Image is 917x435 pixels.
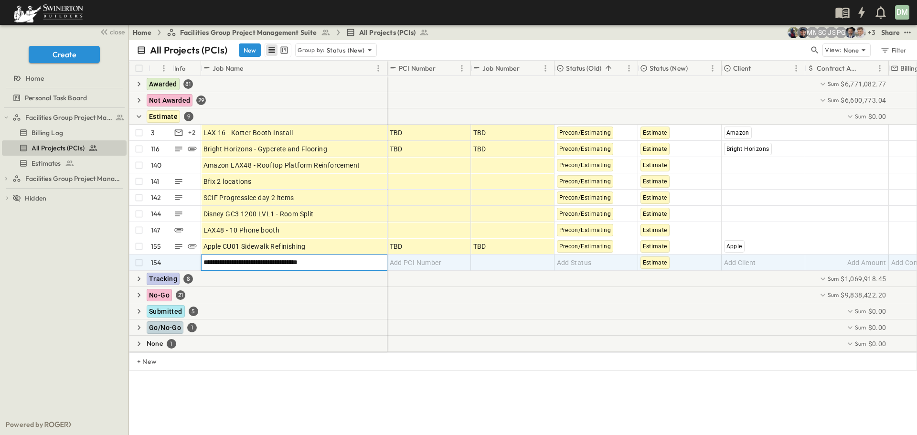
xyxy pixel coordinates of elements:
[346,28,429,37] a: All Projects (PCIs)
[151,258,161,267] p: 154
[151,160,162,170] p: 140
[25,93,87,103] span: Personal Task Board
[110,27,125,37] span: close
[149,324,181,331] span: Go/No-Go
[559,178,611,185] span: Precon/Estimating
[187,323,197,332] div: 1
[2,72,125,85] a: Home
[894,4,910,21] button: DM
[137,357,143,366] p: + New
[158,63,170,74] button: Menu
[327,45,365,55] p: Status (New)
[566,64,601,73] p: Status (Old)
[854,27,866,38] img: Aaron Anderson (aaron.anderson@swinerton.com)
[176,290,185,300] div: 21
[2,171,127,186] div: Facilities Group Project Management Suite (Copy)test
[2,157,125,170] a: Estimates
[151,193,161,202] p: 142
[753,63,763,74] button: Sort
[482,64,520,73] p: Job Number
[726,146,769,152] span: Bright Horizons
[298,45,325,55] p: Group by:
[29,46,100,63] button: Create
[559,227,611,233] span: Precon/Estimating
[189,307,198,316] div: 5
[788,27,799,38] img: Joshua Whisenant (josh@tryroger.com)
[828,275,839,283] p: Sum
[172,61,201,76] div: Info
[25,113,113,122] span: Facilities Group Project Management Suite
[868,307,886,316] span: $0.00
[373,63,384,74] button: Menu
[690,63,700,74] button: Sort
[203,160,360,170] span: Amazon LAX48 - Rooftop Platform Reinforcement
[203,177,252,186] span: Bfix 2 locations
[2,140,127,156] div: All Projects (PCIs)test
[895,5,909,20] div: DM
[2,110,127,125] div: Facilities Group Project Management Suitetest
[390,258,442,267] span: Add PCI Number
[650,64,688,73] p: Status (New)
[133,28,151,37] a: Home
[868,339,886,349] span: $0.00
[855,340,866,348] p: Sum
[2,91,125,105] a: Personal Task Board
[559,129,611,136] span: Precon/Estimating
[147,339,163,348] p: None
[180,28,317,37] span: Facilities Group Project Management Suite
[149,275,177,283] span: Tracking
[868,323,886,332] span: $0.00
[2,141,125,155] a: All Projects (PCIs)
[266,44,277,56] button: row view
[874,63,885,74] button: Menu
[876,43,909,57] button: Filter
[437,63,448,74] button: Sort
[151,225,160,235] p: 147
[151,242,161,251] p: 155
[2,126,125,139] a: Billing Log
[473,144,486,154] span: TBD
[149,61,172,76] div: #
[841,290,886,300] span: $9,838,422.20
[643,194,667,201] span: Estimate
[32,143,85,153] span: All Projects (PCIs)
[847,258,886,267] span: Add Amount
[643,259,667,266] span: Estimate
[174,55,186,82] div: Info
[855,323,866,331] p: Sum
[149,113,178,120] span: Estimate
[167,339,176,349] div: 1
[828,80,839,88] p: Sum
[816,27,828,38] div: Sebastian Canal (sebastian.canal@swinerton.com)
[12,111,125,124] a: Facilities Group Project Management Suite
[25,174,123,183] span: Facilities Group Project Management Suite (Copy)
[245,63,256,74] button: Sort
[733,64,751,73] p: Client
[32,128,63,138] span: Billing Log
[855,112,866,120] p: Sum
[359,28,416,37] span: All Projects (PCIs)
[2,156,127,171] div: Estimatestest
[203,242,306,251] span: Apple CU01 Sidewalk Refinishing
[183,274,193,284] div: 8
[623,63,635,74] button: Menu
[881,28,900,37] div: Share
[456,63,468,74] button: Menu
[167,28,331,37] a: Facilities Group Project Management Suite
[825,45,842,55] p: View:
[797,27,809,38] img: Mark Sotelo (mark.sotelo@swinerton.com)
[522,63,532,74] button: Sort
[559,194,611,201] span: Precon/Estimating
[868,112,886,121] span: $0.00
[843,45,859,55] p: None
[203,225,280,235] span: LAX48 - 10 Phone booth
[841,95,886,105] span: $6,600,773.04
[864,63,874,74] button: Sort
[399,64,436,73] p: PCI Number
[828,96,839,104] p: Sum
[643,243,667,250] span: Estimate
[845,27,856,38] img: Saul Zepeda (saul.zepeda@swinerton.com)
[603,63,614,74] button: Sort
[880,45,907,55] div: Filter
[96,25,127,38] button: close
